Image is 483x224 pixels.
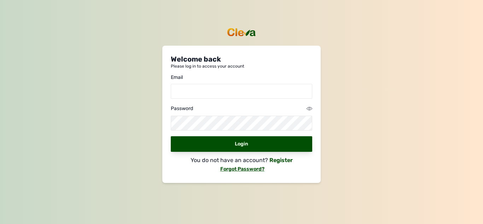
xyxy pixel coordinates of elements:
div: Password [171,105,193,112]
div: Login [171,136,312,152]
p: You do not have an account? [191,156,268,165]
p: Welcome back [171,54,312,64]
div: Email [171,74,312,81]
p: Please log in to access your account [171,64,312,68]
a: Forgot Password? [219,166,264,172]
img: cleva_logo.png [226,27,257,37]
a: Register [268,157,293,163]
